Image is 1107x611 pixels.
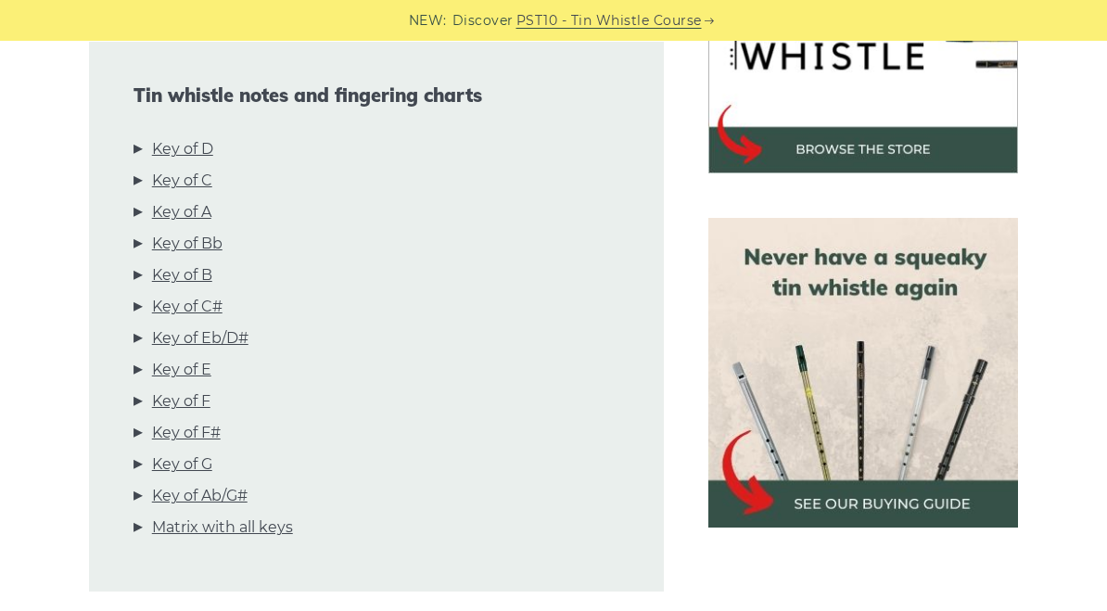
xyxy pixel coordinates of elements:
[152,137,213,161] a: Key of D
[152,358,211,382] a: Key of E
[708,218,1018,528] img: tin whistle buying guide
[152,421,221,445] a: Key of F#
[134,84,620,107] span: Tin whistle notes and fingering charts
[152,200,211,224] a: Key of A
[409,10,447,32] span: NEW:
[152,295,223,319] a: Key of C#
[152,516,293,540] a: Matrix with all keys
[152,452,212,477] a: Key of G
[516,10,702,32] a: PST10 - Tin Whistle Course
[452,10,514,32] span: Discover
[152,263,212,287] a: Key of B
[152,484,248,508] a: Key of Ab/G#
[152,389,210,414] a: Key of F
[152,169,212,193] a: Key of C
[152,326,248,350] a: Key of Eb/D#
[152,232,223,256] a: Key of Bb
